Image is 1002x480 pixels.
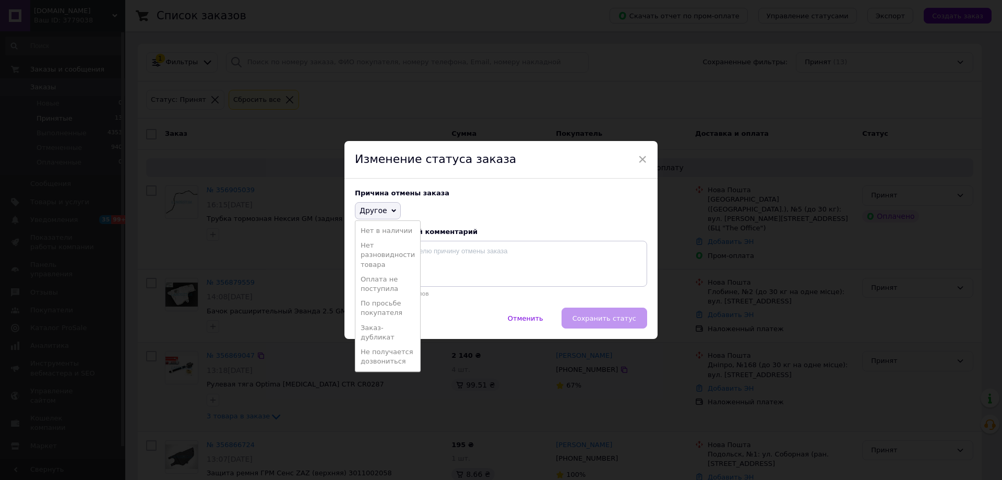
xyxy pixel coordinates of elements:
li: Не получается дозвониться [355,345,420,369]
div: Изменение статуса заказа [344,141,658,179]
div: Дополнительный комментарий [355,228,647,236]
p: Осталось: 250 символов [355,290,647,297]
span: × [638,150,647,168]
li: Заказ-дубликат [355,321,420,345]
button: Отменить [497,308,554,329]
li: Нет в наличии [355,224,420,238]
span: Другое [360,206,387,215]
li: Нет разновидности товара [355,238,420,272]
li: По просьбе покупателя [355,296,420,320]
div: Причина отмены заказа [355,189,647,197]
li: Оплата не поступила [355,272,420,296]
span: Отменить [508,314,543,322]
